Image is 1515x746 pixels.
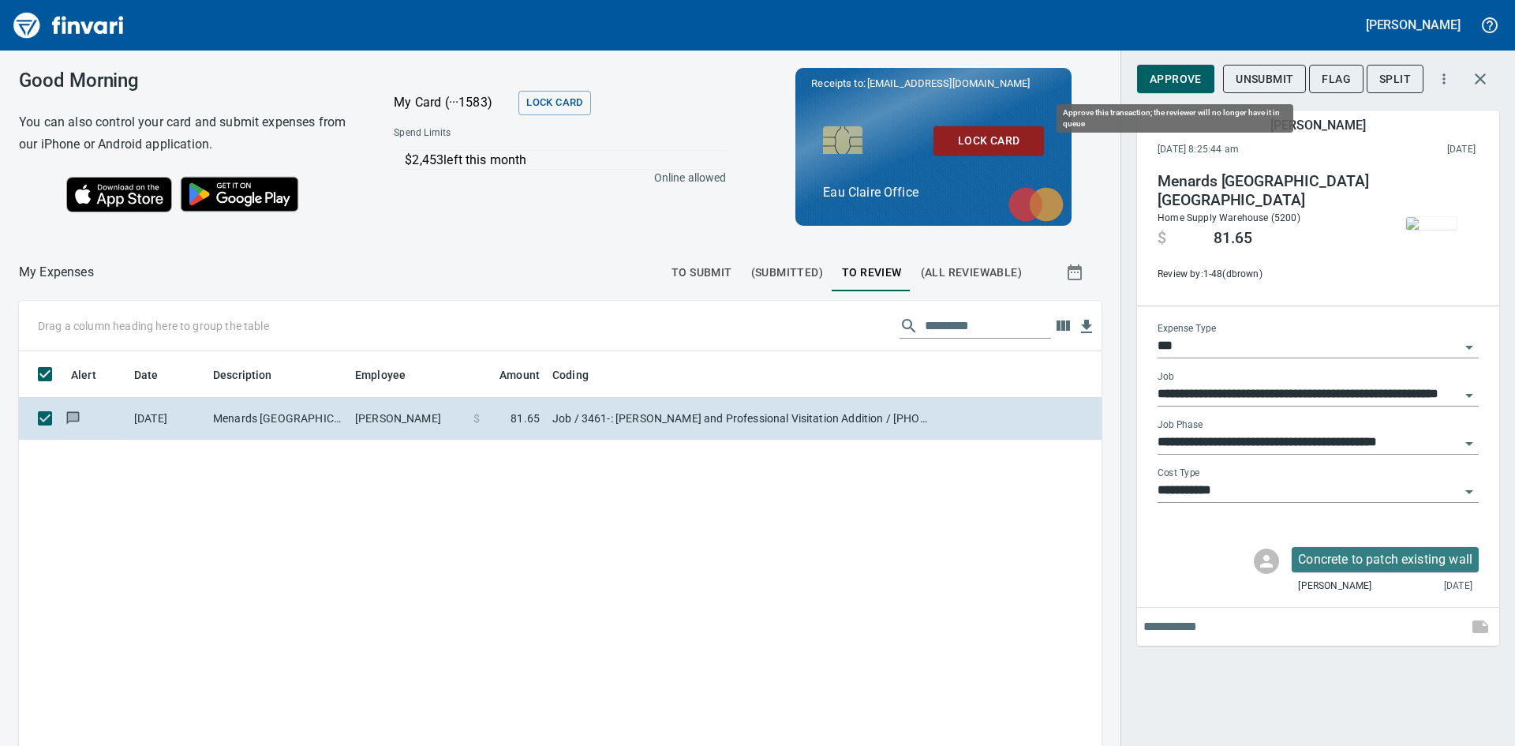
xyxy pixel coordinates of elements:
[1158,142,1343,158] span: [DATE] 8:25:44 am
[1444,579,1472,594] span: [DATE]
[1461,608,1499,646] span: This records your note into the expense. If you would like to send a message to an employee inste...
[751,263,823,283] span: (Submitted)
[394,126,587,141] span: Spend Limits
[1075,315,1098,339] button: Download Table
[842,263,902,283] span: To Review
[1158,373,1174,382] label: Job
[1158,212,1300,223] span: Home Supply Warehouse (5200)
[1367,65,1423,94] button: Split
[1298,579,1371,594] span: [PERSON_NAME]
[19,111,354,156] h6: You can also control your card and submit expenses from our iPhone or Android application.
[1458,481,1480,503] button: Open
[213,366,272,384] span: Description
[71,366,117,384] span: Alert
[1366,17,1461,33] h5: [PERSON_NAME]
[823,183,1044,202] p: Eau Claire Office
[19,263,94,282] p: My Expenses
[473,410,480,426] span: $
[1158,469,1200,478] label: Cost Type
[71,366,96,384] span: Alert
[1158,324,1216,334] label: Expense Type
[1362,13,1464,37] button: [PERSON_NAME]
[1001,179,1072,230] img: mastercard.svg
[1158,229,1166,248] span: $
[349,398,467,440] td: [PERSON_NAME]
[19,69,354,92] h3: Good Morning
[1343,142,1476,158] span: This charge was settled by the merchant and appears on the 2025/09/20 statement.
[1158,421,1203,430] label: Job Phase
[921,263,1022,283] span: (All Reviewable)
[134,366,159,384] span: Date
[1270,117,1365,133] h5: [PERSON_NAME]
[1427,62,1461,96] button: More
[518,91,590,115] button: Lock Card
[1406,217,1457,230] img: receipts%2Fmarketjohnson%2F2025-09-12%2FYGIYvQWg1mTEuqzP2QLtXTCiMju1__PJUiALGvXq3PJFfjSG5r_thumb.jpg
[1150,69,1202,89] span: Approve
[381,170,726,186] p: Online allowed
[134,366,179,384] span: Date
[1051,314,1075,338] button: Choose columns to display
[946,131,1031,151] span: Lock Card
[1137,65,1214,94] button: Approve
[207,398,349,440] td: Menards [GEOGRAPHIC_DATA] [GEOGRAPHIC_DATA]
[671,263,732,283] span: To Submit
[65,413,81,423] span: Has messages
[526,94,582,112] span: Lock Card
[1158,172,1372,210] h4: Menards [GEOGRAPHIC_DATA] [GEOGRAPHIC_DATA]
[394,93,512,112] p: My Card (···1583)
[511,410,540,426] span: 81.65
[1458,336,1480,358] button: Open
[355,366,426,384] span: Employee
[1298,550,1472,569] p: Concrete to patch existing wall
[1309,65,1363,94] button: Flag
[1158,267,1372,283] span: Review by: 1-48 (dbrown)
[1236,69,1293,89] span: Unsubmit
[1051,253,1102,291] button: Show transactions within a particular date range
[479,366,540,384] span: Amount
[811,76,1056,92] p: Receipts to:
[66,177,172,212] img: Download on the App Store
[1379,69,1411,89] span: Split
[128,398,207,440] td: [DATE]
[355,366,406,384] span: Employee
[1461,60,1499,98] button: Close transaction
[9,6,128,44] img: Finvari
[19,263,94,282] nav: breadcrumb
[38,318,269,334] p: Drag a column heading here to group the table
[1458,384,1480,407] button: Open
[546,398,941,440] td: Job / 3461-: [PERSON_NAME] and Professional Visitation Addition / [PHONE_NUMBER]: Fasteners & Adh...
[1458,433,1480,455] button: Open
[552,366,609,384] span: Coding
[552,366,589,384] span: Coding
[213,366,293,384] span: Description
[499,366,540,384] span: Amount
[1214,229,1252,248] span: 81.65
[172,168,308,220] img: Get it on Google Play
[1223,65,1306,94] button: Unsubmit
[1322,69,1351,89] span: Flag
[933,126,1044,156] button: Lock Card
[866,76,1031,91] span: [EMAIL_ADDRESS][DOMAIN_NAME]
[405,151,724,170] p: $2,453 left this month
